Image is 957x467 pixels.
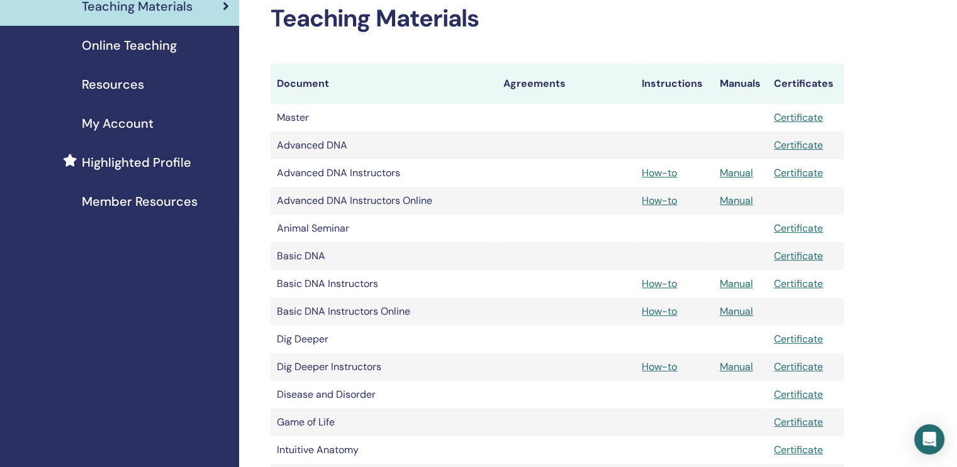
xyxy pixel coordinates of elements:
[720,277,753,290] a: Manual
[720,360,753,373] a: Manual
[642,277,677,290] a: How-to
[714,64,768,104] th: Manuals
[774,138,823,152] a: Certificate
[271,104,497,132] td: Master
[271,242,497,270] td: Basic DNA
[82,36,177,55] span: Online Teaching
[271,298,497,325] td: Basic DNA Instructors Online
[82,114,154,133] span: My Account
[271,159,497,187] td: Advanced DNA Instructors
[271,270,497,298] td: Basic DNA Instructors
[774,443,823,456] a: Certificate
[271,4,844,33] h2: Teaching Materials
[642,360,677,373] a: How-to
[774,249,823,262] a: Certificate
[271,64,497,104] th: Document
[271,215,497,242] td: Animal Seminar
[774,388,823,401] a: Certificate
[271,187,497,215] td: Advanced DNA Instructors Online
[720,194,753,207] a: Manual
[82,153,191,172] span: Highlighted Profile
[774,332,823,346] a: Certificate
[271,353,497,381] td: Dig Deeper Instructors
[82,192,198,211] span: Member Resources
[774,360,823,373] a: Certificate
[82,75,144,94] span: Resources
[642,166,677,179] a: How-to
[635,64,713,104] th: Instructions
[774,277,823,290] a: Certificate
[720,166,753,179] a: Manual
[497,64,635,104] th: Agreements
[271,325,497,353] td: Dig Deeper
[774,222,823,235] a: Certificate
[774,166,823,179] a: Certificate
[914,424,944,454] div: Open Intercom Messenger
[271,132,497,159] td: Advanced DNA
[768,64,844,104] th: Certificates
[774,111,823,124] a: Certificate
[642,194,677,207] a: How-to
[271,436,497,464] td: Intuitive Anatomy
[271,408,497,436] td: Game of Life
[271,381,497,408] td: Disease and Disorder
[642,305,677,318] a: How-to
[720,305,753,318] a: Manual
[774,415,823,429] a: Certificate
